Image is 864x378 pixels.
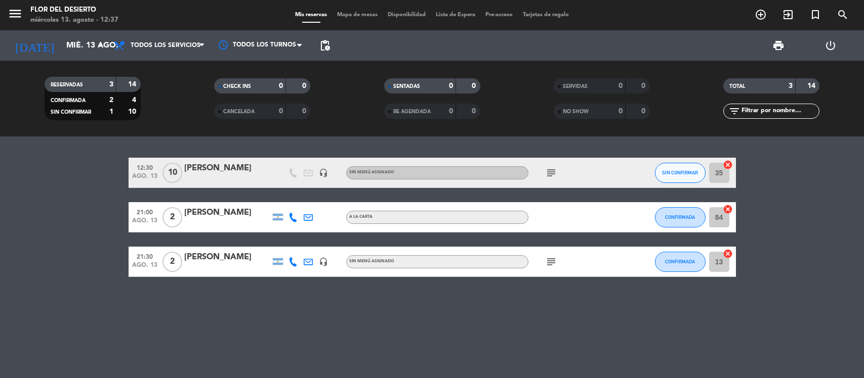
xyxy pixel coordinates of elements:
strong: 3 [109,81,113,88]
strong: 4 [132,97,138,104]
i: cancel [723,249,733,259]
span: 2 [162,207,182,227]
i: arrow_drop_down [94,39,106,52]
span: SENTADAS [393,84,420,89]
div: LOG OUT [804,30,856,61]
i: power_settings_new [825,39,837,52]
strong: 0 [449,108,453,115]
span: Sin menú asignado [349,170,394,174]
strong: 0 [472,108,478,115]
strong: 10 [128,108,138,115]
span: ago. 13 [132,173,157,184]
strong: 0 [302,82,308,89]
span: Tarjetas de regalo [518,12,574,18]
button: SIN CONFIRMAR [655,163,706,183]
span: A LA CARTA [349,215,373,219]
span: CONFIRMADA [665,259,695,264]
i: cancel [723,160,733,170]
div: [PERSON_NAME] [184,162,270,175]
span: RE AGENDADA [393,109,431,114]
span: Mapa de mesas [332,12,383,18]
span: Pre-acceso [480,12,518,18]
strong: 0 [279,82,283,89]
button: menu [8,6,23,25]
div: FLOR DEL DESIERTO [30,5,118,15]
span: SIN CONFIRMAR [51,110,91,115]
strong: 0 [641,82,647,89]
strong: 2 [109,97,113,104]
span: 2 [162,252,182,272]
span: SERVIDAS [563,84,588,89]
i: search [837,9,849,21]
i: turned_in_not [809,9,821,21]
i: filter_list [728,105,740,117]
span: CANCELADA [223,109,255,114]
strong: 14 [807,82,817,89]
span: 21:30 [132,250,157,262]
div: miércoles 13. agosto - 12:37 [30,15,118,25]
span: CONFIRMADA [665,214,695,220]
span: CONFIRMADA [51,98,86,103]
span: NO SHOW [563,109,589,114]
i: subject [545,167,557,179]
span: CHECK INS [223,84,251,89]
strong: 0 [472,82,478,89]
span: SIN CONFIRMAR [662,170,698,175]
span: 12:30 [132,161,157,173]
button: CONFIRMADA [655,207,706,227]
i: headset_mic [319,257,328,266]
strong: 0 [302,108,308,115]
span: ago. 13 [132,217,157,229]
span: pending_actions [319,39,331,52]
span: 21:00 [132,206,157,217]
span: ago. 13 [132,262,157,273]
i: [DATE] [8,34,61,57]
span: print [772,39,785,52]
strong: 0 [641,108,647,115]
strong: 3 [789,82,793,89]
span: TOTAL [729,84,745,89]
span: Disponibilidad [383,12,431,18]
input: Filtrar por nombre... [740,106,819,117]
i: exit_to_app [782,9,794,21]
span: Lista de Espera [431,12,480,18]
i: subject [545,256,557,268]
strong: 0 [279,108,283,115]
button: CONFIRMADA [655,252,706,272]
span: RESERVADAS [51,82,83,87]
span: Sin menú asignado [349,259,394,263]
i: add_circle_outline [755,9,767,21]
strong: 0 [619,82,623,89]
div: [PERSON_NAME] [184,206,270,219]
div: [PERSON_NAME] [184,251,270,264]
span: Mis reservas [290,12,332,18]
i: menu [8,6,23,21]
strong: 1 [109,108,113,115]
strong: 0 [449,82,453,89]
i: cancel [723,204,733,214]
i: headset_mic [319,168,328,177]
span: Todos los servicios [131,42,200,49]
strong: 0 [619,108,623,115]
span: 10 [162,163,182,183]
strong: 14 [128,81,138,88]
